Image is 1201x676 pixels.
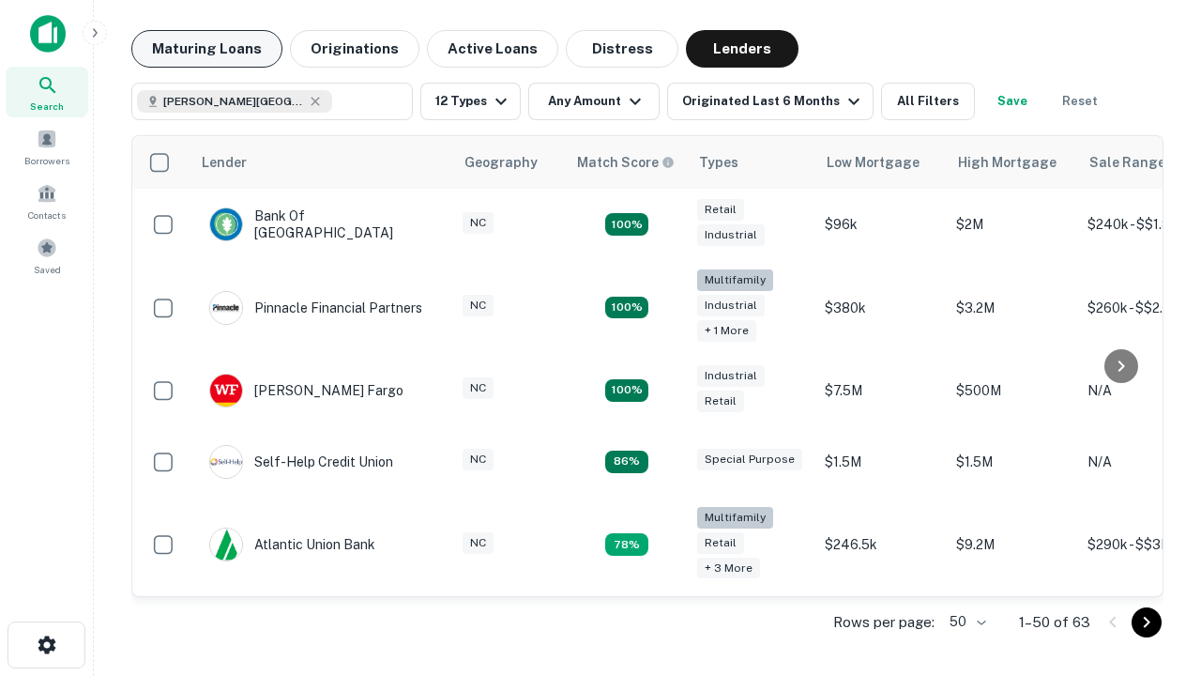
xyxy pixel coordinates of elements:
[1107,466,1201,556] iframe: Chat Widget
[947,498,1078,592] td: $9.2M
[420,83,521,120] button: 12 Types
[131,30,282,68] button: Maturing Loans
[697,365,765,387] div: Industrial
[210,375,242,407] img: picture
[28,207,66,223] span: Contacts
[577,152,671,173] h6: Match Score
[697,199,744,221] div: Retail
[210,292,242,324] img: picture
[210,208,242,240] img: picture
[30,15,66,53] img: capitalize-icon.png
[209,374,403,407] div: [PERSON_NAME] Fargo
[697,295,765,316] div: Industrial
[682,90,865,113] div: Originated Last 6 Months
[34,262,61,277] span: Saved
[290,30,419,68] button: Originations
[6,121,88,172] a: Borrowers
[209,207,434,241] div: Bank Of [GEOGRAPHIC_DATA]
[190,136,453,189] th: Lender
[1132,607,1162,638] button: Go to next page
[1050,83,1110,120] button: Reset
[958,151,1057,174] div: High Mortgage
[697,449,802,470] div: Special Purpose
[202,151,247,174] div: Lender
[947,260,1078,355] td: $3.2M
[697,532,744,554] div: Retail
[463,532,494,554] div: NC
[605,451,648,473] div: Matching Properties: 11, hasApolloMatch: undefined
[815,189,947,260] td: $96k
[947,355,1078,426] td: $500M
[1089,151,1165,174] div: Sale Range
[528,83,660,120] button: Any Amount
[697,391,744,412] div: Retail
[6,67,88,117] a: Search
[667,83,874,120] button: Originated Last 6 Months
[209,528,375,561] div: Atlantic Union Bank
[815,426,947,498] td: $1.5M
[827,151,920,174] div: Low Mortgage
[833,611,935,634] p: Rows per page:
[947,136,1078,189] th: High Mortgage
[6,230,88,281] a: Saved
[209,445,393,479] div: Self-help Credit Union
[1019,611,1090,634] p: 1–50 of 63
[463,449,494,470] div: NC
[697,269,773,291] div: Multifamily
[453,136,566,189] th: Geography
[577,152,675,173] div: Capitalize uses an advanced AI algorithm to match your search with the best lender. The match sco...
[605,213,648,236] div: Matching Properties: 15, hasApolloMatch: undefined
[815,498,947,592] td: $246.5k
[463,212,494,234] div: NC
[699,151,738,174] div: Types
[947,426,1078,498] td: $1.5M
[464,151,538,174] div: Geography
[566,136,688,189] th: Capitalize uses an advanced AI algorithm to match your search with the best lender. The match sco...
[163,93,304,110] span: [PERSON_NAME][GEOGRAPHIC_DATA], [GEOGRAPHIC_DATA]
[427,30,558,68] button: Active Loans
[605,533,648,556] div: Matching Properties: 10, hasApolloMatch: undefined
[942,608,989,636] div: 50
[697,558,760,579] div: + 3 more
[815,355,947,426] td: $7.5M
[815,136,947,189] th: Low Mortgage
[6,176,88,226] a: Contacts
[210,529,242,561] img: picture
[982,83,1042,120] button: Save your search to get updates of matches that match your search criteria.
[947,189,1078,260] td: $2M
[688,136,815,189] th: Types
[605,297,648,319] div: Matching Properties: 23, hasApolloMatch: undefined
[463,377,494,399] div: NC
[697,507,773,529] div: Multifamily
[881,83,975,120] button: All Filters
[30,99,64,114] span: Search
[463,295,494,316] div: NC
[697,320,756,342] div: + 1 more
[605,379,648,402] div: Matching Properties: 14, hasApolloMatch: undefined
[686,30,798,68] button: Lenders
[815,260,947,355] td: $380k
[209,291,422,325] div: Pinnacle Financial Partners
[24,153,69,168] span: Borrowers
[697,224,765,246] div: Industrial
[210,446,242,478] img: picture
[566,30,678,68] button: Distress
